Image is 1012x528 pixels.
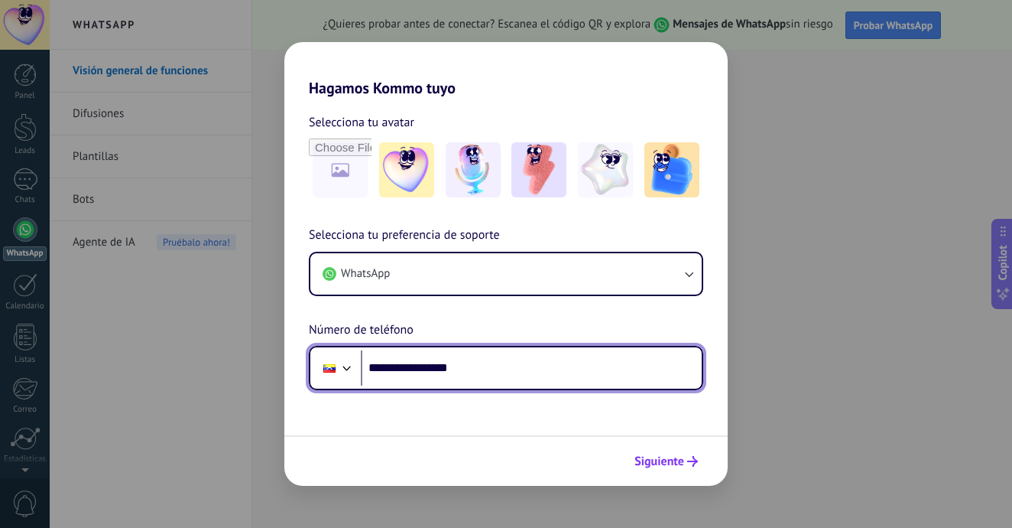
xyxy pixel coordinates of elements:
span: Selecciona tu avatar [309,112,414,132]
div: Venezuela: + 58 [315,352,344,384]
button: Siguiente [628,448,705,474]
img: -5.jpeg [644,142,699,197]
span: Selecciona tu preferencia de soporte [309,226,500,246]
img: -1.jpeg [379,142,434,197]
h2: Hagamos Kommo tuyo [284,42,728,97]
img: -3.jpeg [511,142,566,197]
img: -4.jpeg [578,142,633,197]
span: Número de teléfono [309,321,414,341]
button: WhatsApp [310,253,702,295]
span: Siguiente [634,456,684,467]
img: -2.jpeg [446,142,501,197]
span: WhatsApp [341,266,390,282]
